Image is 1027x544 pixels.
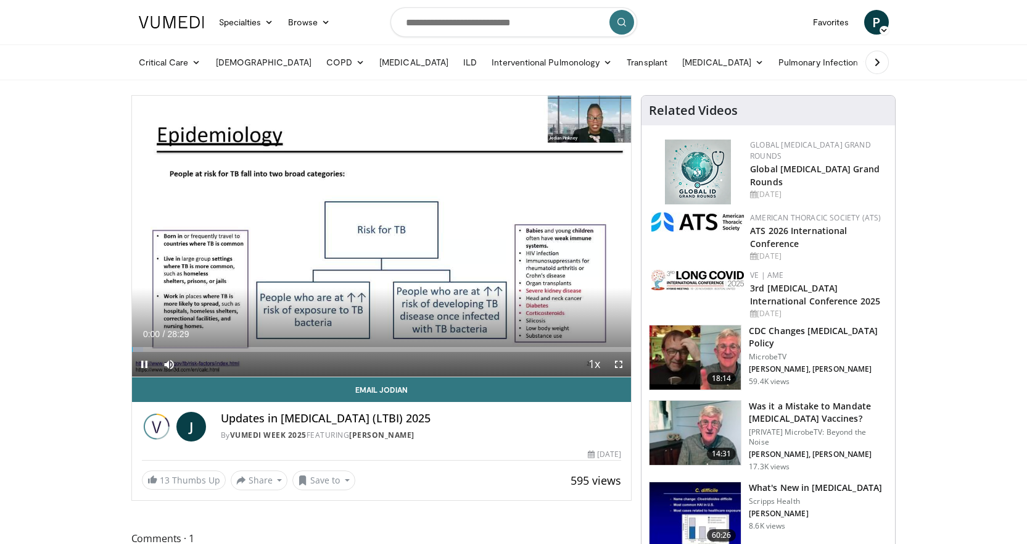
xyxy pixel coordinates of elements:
h3: Was it a Mistake to Mandate [MEDICAL_DATA] Vaccines? [749,400,888,425]
button: Share [231,471,288,490]
p: 8.6K views [749,521,785,531]
a: P [864,10,889,35]
img: 31f0e357-1e8b-4c70-9a73-47d0d0a8b17d.png.150x105_q85_autocrop_double_scale_upscale_version-0.2.jpg [651,212,744,232]
a: ILD [456,50,484,75]
img: a2792a71-925c-4fc2-b8ef-8d1b21aec2f7.png.150x105_q85_autocrop_double_scale_upscale_version-0.2.jpg [651,270,744,290]
div: Progress Bar [132,347,632,352]
a: 14:31 Was it a Mistake to Mandate [MEDICAL_DATA] Vaccines? [PRIVATE] MicrobeTV: Beyond the Noise ... [649,400,888,472]
div: [DATE] [588,449,621,460]
h4: Updates in [MEDICAL_DATA] (LTBI) 2025 [221,412,622,425]
h3: CDC Changes [MEDICAL_DATA] Policy [749,325,888,349]
a: Interventional Pulmonology [484,50,619,75]
a: [MEDICAL_DATA] [675,50,771,75]
a: Global [MEDICAL_DATA] Grand Rounds [750,140,871,161]
a: COPD [319,50,372,75]
img: VuMedi Logo [139,16,204,28]
button: Playback Rate [582,352,606,377]
button: Fullscreen [606,352,631,377]
img: e456a1d5-25c5-46f9-913a-7a343587d2a7.png.150x105_q85_autocrop_double_scale_upscale_version-0.2.png [665,140,731,204]
div: [DATE] [750,251,885,262]
a: Critical Care [131,50,208,75]
a: Transplant [619,50,675,75]
button: Pause [132,352,157,377]
a: Browse [281,10,337,35]
a: [MEDICAL_DATA] [372,50,456,75]
span: 14:31 [707,448,736,460]
p: 17.3K views [749,462,790,472]
video-js: Video Player [132,96,632,377]
button: Save to [292,471,355,490]
div: [DATE] [750,308,885,319]
a: 13 Thumbs Up [142,471,226,490]
p: [PERSON_NAME], [PERSON_NAME] [749,450,888,459]
span: 0:00 [143,329,160,339]
p: Scripps Health [749,496,882,506]
a: Pulmonary Infection [771,50,878,75]
span: 60:26 [707,529,736,542]
input: Search topics, interventions [390,7,637,37]
span: 595 views [571,473,621,488]
span: 13 [160,474,170,486]
a: ATS 2026 International Conference [750,225,847,249]
div: [DATE] [750,189,885,200]
span: 18:14 [707,372,736,385]
span: 28:29 [167,329,189,339]
a: Favorites [806,10,857,35]
a: American Thoracic Society (ATS) [750,212,881,223]
a: VE | AME [750,270,783,280]
h3: What's New in [MEDICAL_DATA] [749,482,882,494]
img: Vumedi Week 2025 [142,412,171,441]
span: / [163,329,165,339]
a: [PERSON_NAME] [349,430,415,440]
a: Global [MEDICAL_DATA] Grand Rounds [750,163,880,188]
p: 59.4K views [749,377,790,387]
a: J [176,412,206,441]
button: Mute [157,352,181,377]
h4: Related Videos [649,103,738,118]
a: Email Jodian [132,377,632,402]
p: [PERSON_NAME], [PERSON_NAME] [749,364,888,374]
p: [PRIVATE] MicrobeTV: Beyond the Noise [749,427,888,447]
a: 18:14 CDC Changes [MEDICAL_DATA] Policy MicrobeTV [PERSON_NAME], [PERSON_NAME] 59.4K views [649,325,888,390]
div: By FEATURING [221,430,622,441]
a: Vumedi Week 2025 [230,430,307,440]
img: 72ac0e37-d809-477d-957a-85a66e49561a.150x105_q85_crop-smart_upscale.jpg [650,325,741,390]
a: [DEMOGRAPHIC_DATA] [208,50,319,75]
a: Specialties [212,10,281,35]
p: [PERSON_NAME] [749,509,882,519]
p: MicrobeTV [749,352,888,362]
img: f91047f4-3b1b-4007-8c78-6eacab5e8334.150x105_q85_crop-smart_upscale.jpg [650,401,741,465]
a: 3rd [MEDICAL_DATA] International Conference 2025 [750,282,880,307]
